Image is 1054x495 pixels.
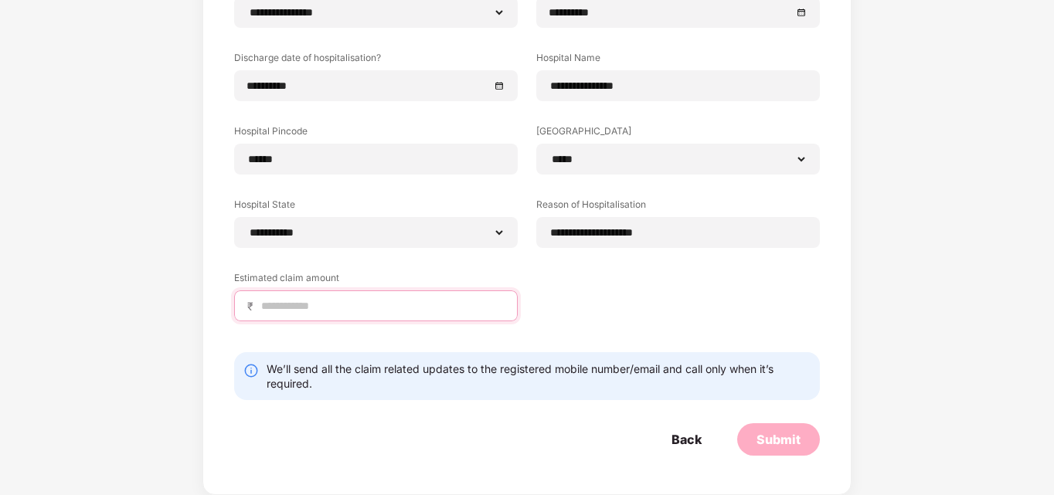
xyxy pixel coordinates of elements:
img: svg+xml;base64,PHN2ZyBpZD0iSW5mby0yMHgyMCIgeG1sbnM9Imh0dHA6Ly93d3cudzMub3JnLzIwMDAvc3ZnIiB3aWR0aD... [243,363,259,378]
label: Discharge date of hospitalisation? [234,51,518,70]
div: We’ll send all the claim related updates to the registered mobile number/email and call only when... [267,361,811,391]
div: Back [671,431,702,448]
div: Submit [756,431,801,448]
label: Hospital Name [536,51,820,70]
label: Estimated claim amount [234,271,518,290]
label: [GEOGRAPHIC_DATA] [536,124,820,144]
span: ₹ [247,299,260,314]
label: Reason of Hospitalisation [536,198,820,217]
label: Hospital State [234,198,518,217]
label: Hospital Pincode [234,124,518,144]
